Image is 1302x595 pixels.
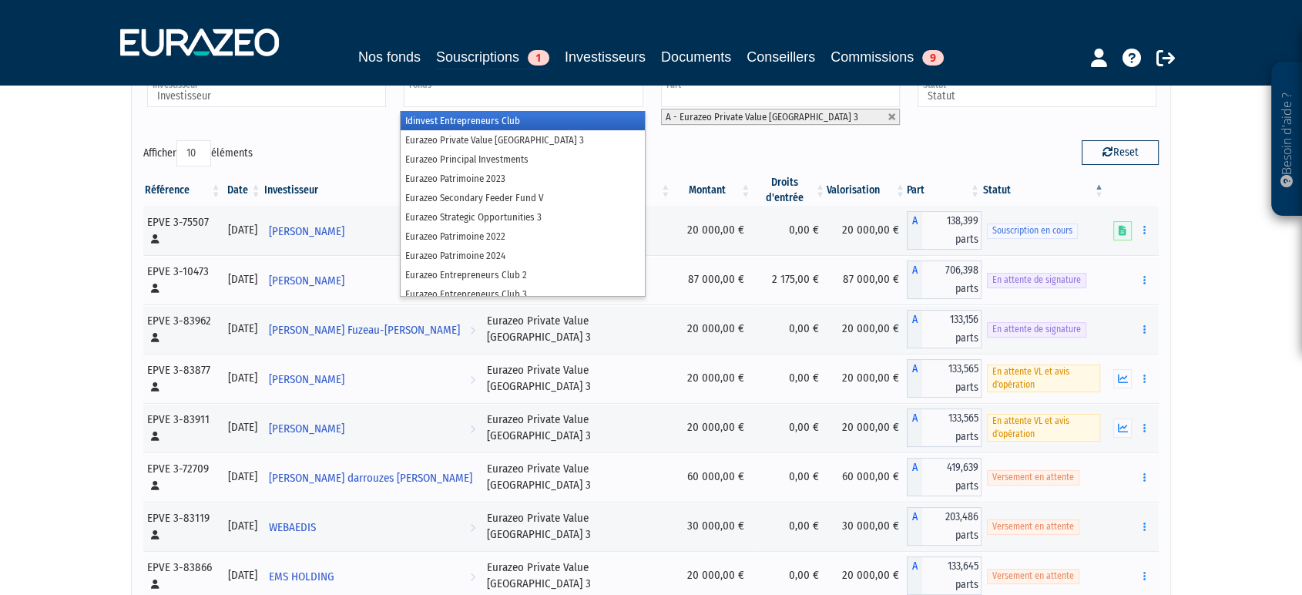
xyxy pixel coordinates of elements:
span: Versement en attente [987,470,1079,485]
button: Reset [1082,140,1159,165]
li: Eurazeo Entrepreneurs Club 2 [401,265,644,284]
i: [Français] Personne physique [151,432,159,441]
span: 706,398 parts [922,261,982,299]
span: [PERSON_NAME] [269,217,344,246]
i: Voir l'investisseur [470,365,475,394]
td: 20 000,00 € [827,354,907,403]
div: EPVE 3-83962 [147,313,217,346]
li: Eurazeo Secondary Feeder Fund V [401,188,644,207]
i: [Français] Personne physique [151,234,159,244]
a: [PERSON_NAME] Fuzeau-[PERSON_NAME] [263,314,482,345]
div: EPVE 3-72709 [147,461,217,494]
div: EPVE 3-83877 [147,362,217,395]
div: [DATE] [228,370,257,386]
div: [DATE] [228,518,257,534]
span: A [907,408,922,447]
i: [Français] Personne physique [151,333,159,342]
i: Voir l'investisseur [470,415,475,443]
span: En attente VL et avis d'opération [987,365,1100,392]
div: A - Eurazeo Private Value Europe 3 [907,458,982,496]
div: Eurazeo Private Value [GEOGRAPHIC_DATA] 3 [487,313,667,346]
span: 1 [528,50,549,66]
th: Valorisation: activer pour trier la colonne par ordre croissant [827,175,907,206]
div: Eurazeo Private Value [GEOGRAPHIC_DATA] 3 [487,560,667,593]
li: Eurazeo Patrimoine 2023 [401,169,644,188]
span: 133,565 parts [922,359,982,398]
div: EPVE 3-10473 [147,264,217,297]
span: Souscription en cours [987,224,1078,238]
th: Montant: activer pour trier la colonne par ordre croissant [672,175,752,206]
div: EPVE 3-83911 [147,412,217,445]
div: [DATE] [228,321,257,337]
img: 1732889491-logotype_eurazeo_blanc_rvb.png [120,29,279,56]
span: 203,486 parts [922,507,982,546]
td: 60 000,00 € [672,452,752,502]
div: [DATE] [228,419,257,435]
span: [PERSON_NAME] [269,365,344,394]
td: 20 000,00 € [672,403,752,452]
span: Versement en attente [987,519,1079,534]
i: Voir l'investisseur [470,513,475,542]
li: Eurazeo Entrepreneurs Club 3 [401,284,644,304]
span: En attente de signature [987,273,1086,287]
li: Eurazeo Private Value [GEOGRAPHIC_DATA] 3 [401,130,644,150]
li: Eurazeo Strategic Opportunities 3 [401,207,644,227]
th: Part: activer pour trier la colonne par ordre croissant [907,175,982,206]
span: 133,645 parts [922,556,982,595]
a: [PERSON_NAME] darrouzes [PERSON_NAME] [263,462,482,492]
a: Investisseurs [565,46,646,68]
span: A [907,359,922,398]
td: 0,00 € [752,354,827,403]
a: Documents [661,46,731,68]
div: [DATE] [228,271,257,287]
i: Voir l'investisseur [470,316,475,345]
span: [PERSON_NAME] Fuzeau-[PERSON_NAME] [269,316,460,345]
td: 20 000,00 € [672,354,752,403]
a: Souscriptions1 [436,46,549,70]
i: [Français] Personne physique [151,284,159,293]
i: [Français] Personne physique [151,382,159,392]
div: A - Eurazeo Private Value Europe 3 [907,408,982,447]
td: 0,00 € [752,452,827,502]
span: 9 [922,50,944,66]
span: A [907,458,922,496]
span: A [907,261,922,299]
i: Voir l'investisseur [470,492,475,521]
span: EMS HOLDING [269,563,334,591]
i: [Français] Personne physique [151,530,159,540]
td: 2 175,00 € [752,255,827,304]
div: [DATE] [228,567,257,583]
span: A - Eurazeo Private Value [GEOGRAPHIC_DATA] 3 [666,111,858,123]
span: Versement en attente [987,569,1079,583]
div: A - Eurazeo Private Value Europe 3 [907,359,982,398]
td: 87 000,00 € [827,255,907,304]
div: EPVE 3-75507 [147,214,217,247]
i: [Français] Personne physique [151,481,159,490]
th: Droits d'entrée: activer pour trier la colonne par ordre croissant [752,175,827,206]
div: EPVE 3-83119 [147,510,217,543]
li: Eurazeo Patrimoine 2024 [401,246,644,265]
td: 0,00 € [752,403,827,452]
span: [PERSON_NAME] [269,415,344,443]
a: EMS HOLDING [263,560,482,591]
span: En attente de signature [987,322,1086,337]
th: Référence : activer pour trier la colonne par ordre croissant [143,175,223,206]
div: Eurazeo Private Value [GEOGRAPHIC_DATA] 3 [487,362,667,395]
a: [PERSON_NAME] [263,215,482,246]
div: EPVE 3-83866 [147,560,217,593]
label: Afficher éléments [143,140,253,166]
td: 0,00 € [752,502,827,551]
span: 419,639 parts [922,458,982,496]
a: WEBAEDIS [263,511,482,542]
td: 30 000,00 € [827,502,907,551]
div: Eurazeo Private Value [GEOGRAPHIC_DATA] 3 [487,461,667,494]
a: Nos fonds [358,46,421,68]
div: Eurazeo Private Value [GEOGRAPHIC_DATA] 3 [487,510,667,543]
li: Eurazeo Patrimoine 2022 [401,227,644,246]
a: Conseillers [747,46,815,68]
div: [DATE] [228,222,257,238]
span: A [907,507,922,546]
span: 133,156 parts [922,310,982,348]
a: [PERSON_NAME] [263,363,482,394]
span: 133,565 parts [922,408,982,447]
